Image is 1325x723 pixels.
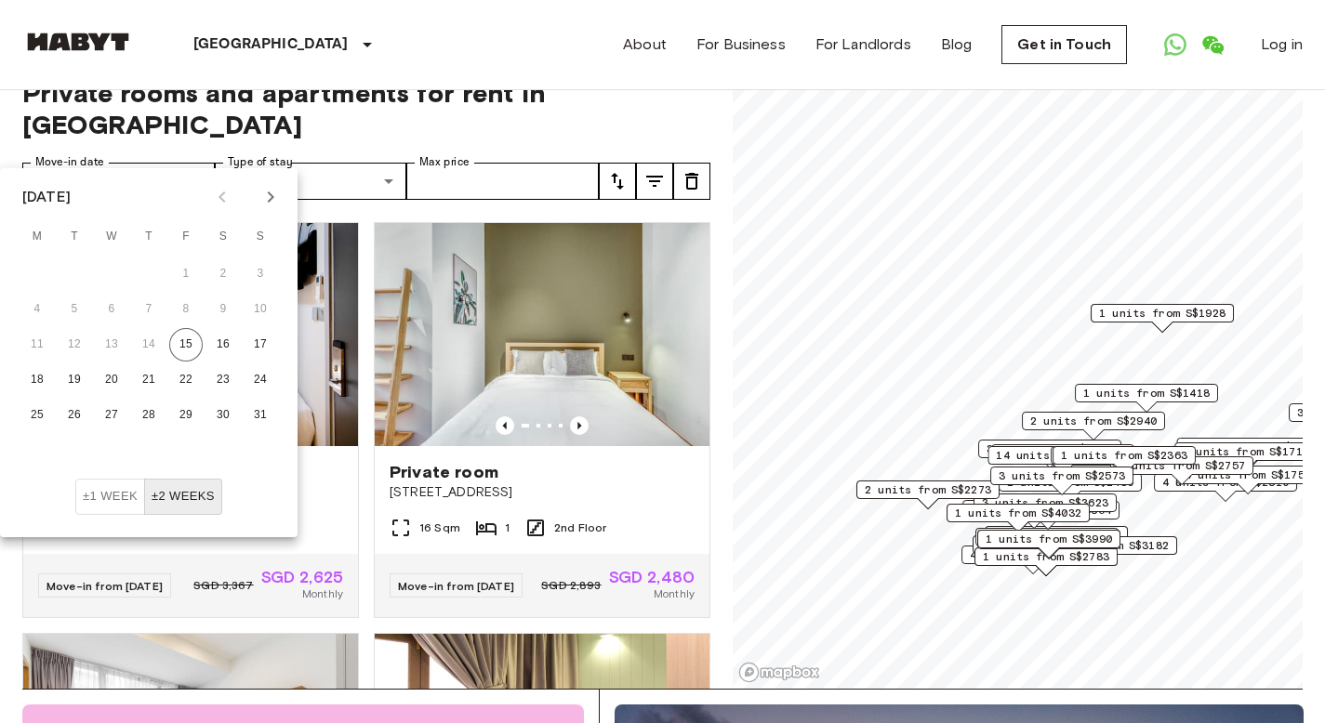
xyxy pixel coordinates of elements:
div: Map marker [977,530,1120,559]
span: Monday [20,218,54,256]
canvas: Map [733,55,1303,689]
div: Map marker [1091,304,1234,333]
span: 1 units from S$1418 [1083,385,1210,401]
span: Saturday [206,218,240,256]
span: 3 units from S$3623 [982,494,1108,511]
span: Move-in from [DATE] [46,579,163,593]
div: Map marker [974,547,1118,576]
label: Max price [419,154,470,170]
img: Habyt [22,33,134,51]
span: 1 units from S$1715 [1183,443,1309,460]
div: Move In Flexibility [75,479,222,515]
button: Previous image [496,416,514,435]
span: 14 units from S$2348 [996,447,1129,464]
button: 16 [206,328,240,361]
button: tune [599,163,636,200]
button: 20 [95,363,128,397]
span: 3 units from S$1764 [987,440,1113,457]
a: Get in Touch [1001,25,1127,64]
div: Map marker [991,444,1134,473]
span: 1 units from S$1928 [1099,305,1226,322]
button: Next month [255,181,286,213]
span: SGD 2,480 [609,569,695,585]
button: 21 [132,363,166,397]
div: Map marker [985,526,1128,555]
div: Map marker [961,546,1105,574]
button: 15 [169,328,203,361]
button: 25 [20,399,54,432]
button: tune [636,163,673,200]
div: Map marker [1154,473,1297,502]
img: Marketing picture of unit SG-01-021-008-01 [375,223,709,446]
span: Monthly [654,585,695,602]
span: Thursday [132,218,166,256]
a: Blog [941,33,973,56]
div: Map marker [1075,384,1218,413]
span: SGD 2,893 [541,577,601,594]
a: Open WeChat [1194,26,1231,63]
p: [GEOGRAPHIC_DATA] [193,33,349,56]
span: 2nd Floor [554,519,606,536]
div: Map marker [1174,442,1318,471]
span: 3 units from S$2573 [999,467,1125,484]
a: For Landlords [815,33,911,56]
button: ±1 week [75,479,145,515]
span: 16 Sqm [419,519,460,536]
span: Wednesday [95,218,128,256]
button: 18 [20,363,54,397]
span: SGD 3,367 [193,577,253,594]
span: 4 units from S$1680 [970,546,1096,563]
span: Private room [390,461,498,483]
a: Open WhatsApp [1157,26,1194,63]
button: 26 [58,399,91,432]
span: Private rooms and apartments for rent in [GEOGRAPHIC_DATA] [22,77,710,140]
span: 3 units from S$3024 [1000,445,1126,462]
span: Tuesday [58,218,91,256]
span: Friday [169,218,203,256]
span: 1 units from S$4032 [955,505,1081,521]
a: Log in [1261,33,1303,56]
div: Map marker [990,467,1133,495]
button: 29 [169,399,203,432]
span: 1 units from S$3990 [986,531,1112,547]
span: SGD 2,625 [261,569,343,585]
span: 1 units from S$2363 [1061,447,1187,464]
span: 17 units from S$1480 [1185,439,1318,455]
div: Map marker [987,446,1137,475]
div: Map marker [856,480,1000,509]
button: 31 [244,399,277,432]
div: Map marker [1053,446,1196,475]
span: Monthly [302,585,343,602]
a: Marketing picture of unit SG-01-021-008-01Previous imagePrevious imagePrivate room[STREET_ADDRESS... [374,222,710,618]
div: Map marker [999,473,1142,502]
button: 23 [206,363,240,397]
span: [STREET_ADDRESS] [390,483,695,502]
span: 1 units from S$3182 [1042,537,1169,554]
span: 2 units from S$2757 [1119,457,1245,474]
button: tune [673,163,710,200]
a: Mapbox logo [738,662,820,683]
div: Map marker [1034,536,1177,565]
span: 2 units from S$2940 [1030,413,1157,429]
div: Map marker [1022,412,1165,440]
div: Map marker [975,528,1119,557]
div: Map marker [973,535,1116,564]
button: 28 [132,399,166,432]
span: 2 units from S$2273 [865,481,991,498]
button: 24 [244,363,277,397]
div: Map marker [1051,446,1194,475]
button: Previous image [570,416,589,435]
button: 30 [206,399,240,432]
div: Map marker [974,493,1117,522]
div: [DATE] [22,186,71,208]
div: Map marker [947,504,1090,532]
span: Move-in from [DATE] [398,579,514,593]
span: Sunday [244,218,277,256]
button: 19 [58,363,91,397]
button: 22 [169,363,203,397]
button: 27 [95,399,128,432]
a: For Business [696,33,786,56]
label: Type of stay [228,154,293,170]
button: ±2 weeks [144,479,222,515]
div: Map marker [978,440,1121,468]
